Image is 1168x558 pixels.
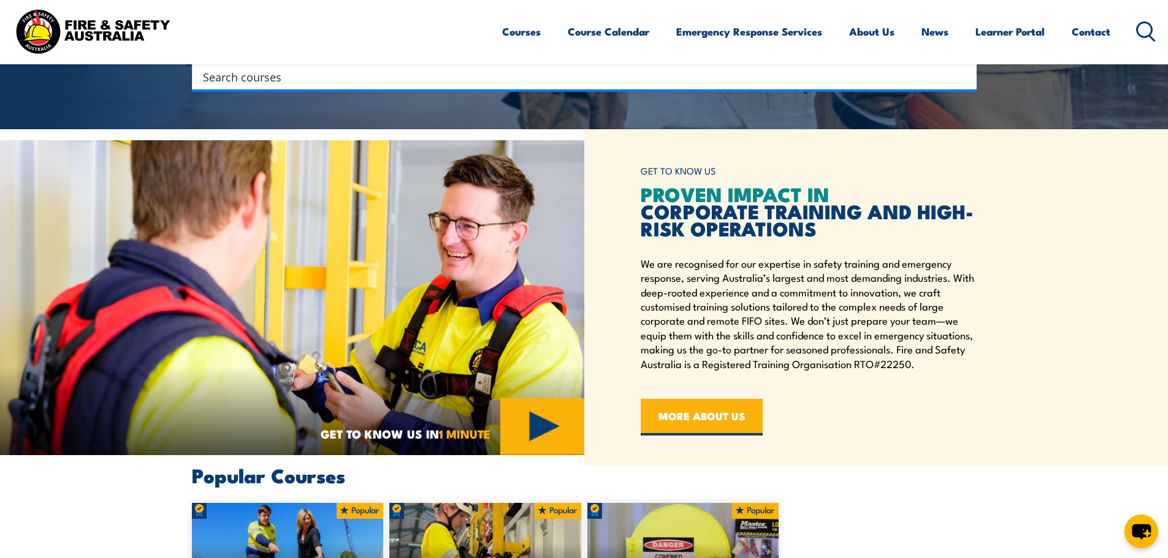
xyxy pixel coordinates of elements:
[641,256,977,371] p: We are recognised for our expertise in safety training and emergency response, serving Australia’...
[203,67,950,86] input: Search input
[568,15,649,48] a: Course Calendar
[975,15,1045,48] a: Learner Portal
[955,68,972,85] button: Search magnifier button
[1124,515,1158,548] button: chat-button
[321,428,490,439] span: GET TO KNOW US IN
[502,15,541,48] a: Courses
[922,15,949,48] a: News
[1072,15,1110,48] a: Contact
[641,399,763,435] a: MORE ABOUT US
[641,178,830,209] span: PROVEN IMPACT IN
[641,185,977,236] h2: CORPORATE TRAINING AND HIGH-RISK OPERATIONS
[439,424,490,442] strong: 1 MINUTE
[205,68,952,85] form: Search form
[849,15,895,48] a: About Us
[641,160,977,183] h6: GET TO KNOW US
[192,466,977,483] h2: Popular Courses
[676,15,822,48] a: Emergency Response Services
